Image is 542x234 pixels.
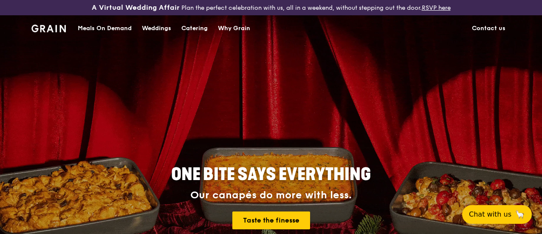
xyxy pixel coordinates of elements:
div: Plan the perfect celebration with us, all in a weekend, without stepping out the door. [90,3,452,12]
a: Taste the finesse [232,211,310,229]
div: Meals On Demand [78,16,132,41]
span: Chat with us [469,209,511,220]
a: Catering [176,16,213,41]
img: Grain [31,25,66,32]
a: RSVP here [422,4,451,11]
div: Catering [181,16,208,41]
div: Why Grain [218,16,250,41]
a: Contact us [467,16,511,41]
a: GrainGrain [31,15,66,40]
span: 🦙 [515,209,525,220]
a: Why Grain [213,16,255,41]
h3: A Virtual Wedding Affair [92,3,180,12]
a: Weddings [137,16,176,41]
button: Chat with us🦙 [462,205,532,224]
div: Weddings [142,16,171,41]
